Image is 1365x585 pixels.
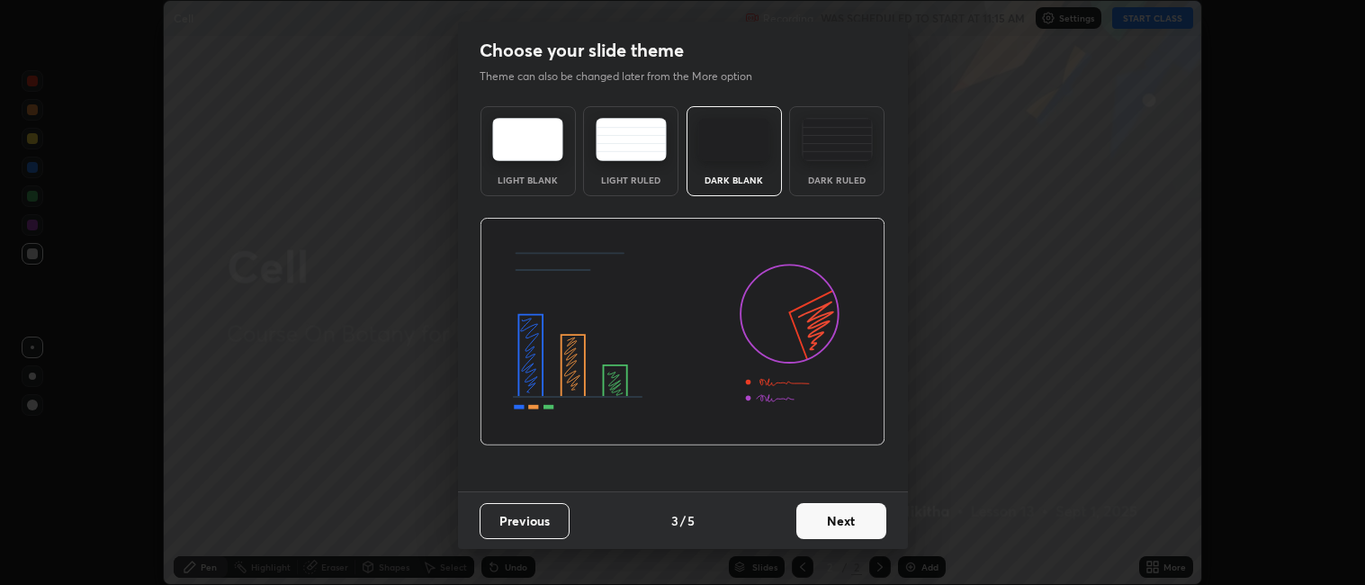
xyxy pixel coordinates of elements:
[492,175,564,184] div: Light Blank
[492,118,563,161] img: lightTheme.e5ed3b09.svg
[480,39,684,62] h2: Choose your slide theme
[480,218,885,446] img: darkThemeBanner.d06ce4a2.svg
[802,118,873,161] img: darkRuledTheme.de295e13.svg
[680,511,686,530] h4: /
[595,175,667,184] div: Light Ruled
[596,118,667,161] img: lightRuledTheme.5fabf969.svg
[671,511,678,530] h4: 3
[687,511,695,530] h4: 5
[698,118,769,161] img: darkTheme.f0cc69e5.svg
[480,503,570,539] button: Previous
[698,175,770,184] div: Dark Blank
[480,68,771,85] p: Theme can also be changed later from the More option
[801,175,873,184] div: Dark Ruled
[796,503,886,539] button: Next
